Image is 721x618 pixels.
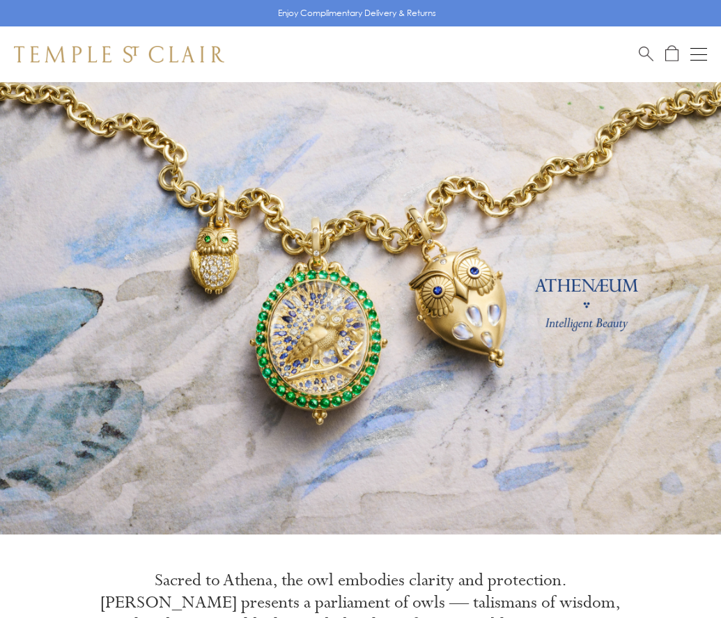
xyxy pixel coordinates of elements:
p: Enjoy Complimentary Delivery & Returns [278,6,436,20]
a: Open Shopping Bag [665,45,679,63]
img: Temple St. Clair [14,46,224,63]
a: Search [639,45,653,63]
button: Open navigation [690,46,707,63]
